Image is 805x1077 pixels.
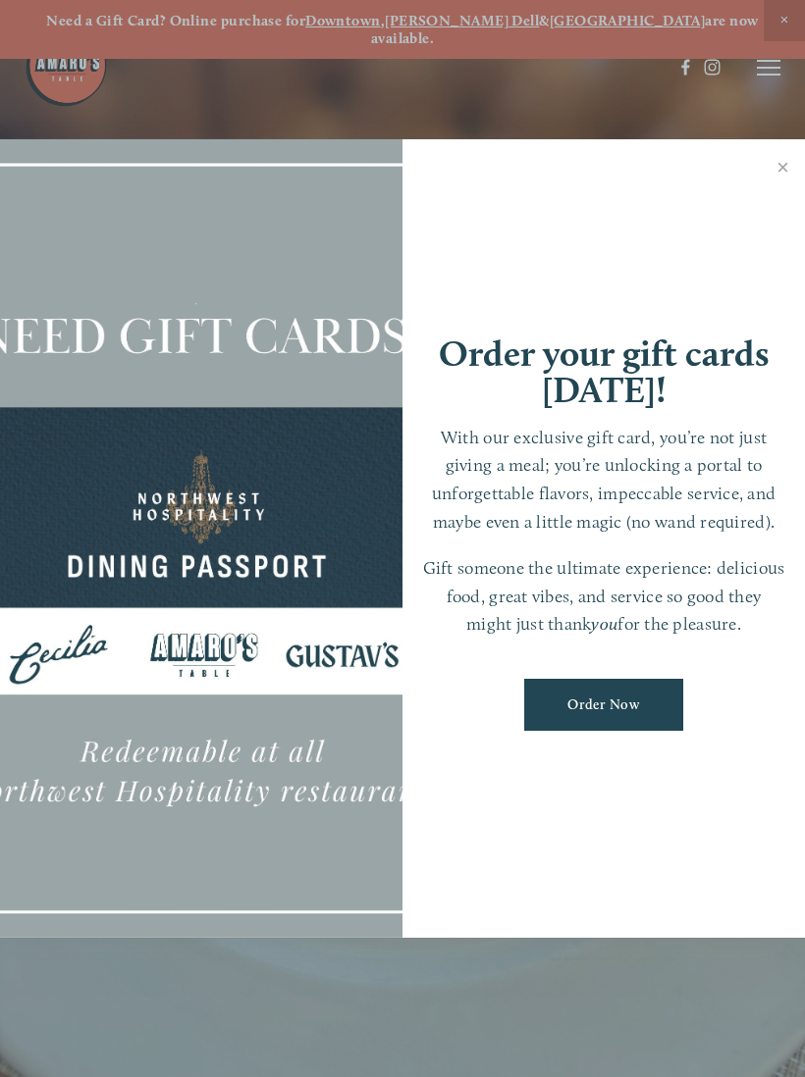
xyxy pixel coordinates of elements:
a: Order Now [524,679,684,731]
em: you [591,613,617,634]
p: Gift someone the ultimate experience: delicious food, great vibes, and service so good they might... [422,554,785,639]
h1: Order your gift cards [DATE]! [422,335,785,408]
a: Close [764,142,802,197]
p: With our exclusive gift card, you’re not just giving a meal; you’re unlocking a portal to unforge... [422,424,785,537]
